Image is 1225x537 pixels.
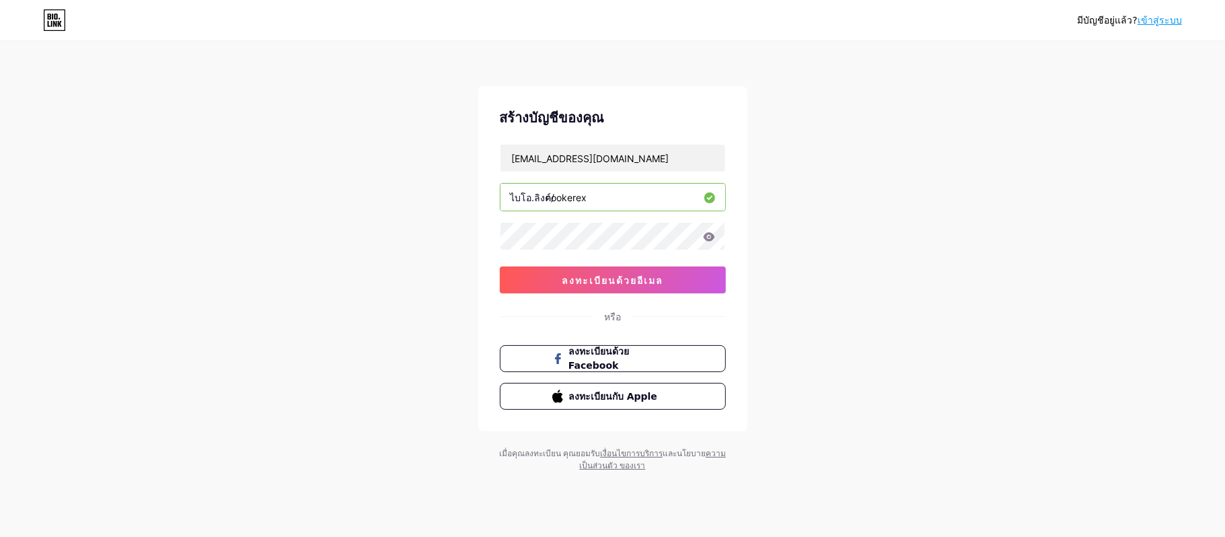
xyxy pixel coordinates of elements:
input: อีเมล [500,145,725,172]
button: ลงทะเบียนกับ Apple [500,383,726,410]
font: ลงทะเบียนด้วยอีเมล [562,275,663,286]
font: นโยบาย [677,448,706,458]
button: ลงทะเบียนด้วยอีเมล [500,266,726,293]
font: สร้างบัญชีของคุณ [500,110,605,126]
a: เงื่อนไขการบริการ [600,448,663,458]
a: เข้าสู่ระบบ [1138,15,1182,26]
font: หรือ [604,311,621,322]
input: ชื่อผู้ใช้ [500,184,725,211]
font: และ [663,448,677,458]
font: เมื่อคุณลงทะเบียน คุณยอมรับ [499,448,600,458]
button: ลงทะเบียนด้วย Facebook [500,345,726,372]
font: ลงทะเบียนกับ Apple [568,391,657,402]
font: มีบัญชีอยู่แล้ว? [1078,15,1138,26]
font: ลงทะเบียนด้วย Facebook [568,346,629,371]
font: ไบโอ.ลิงค์/ [511,192,555,203]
